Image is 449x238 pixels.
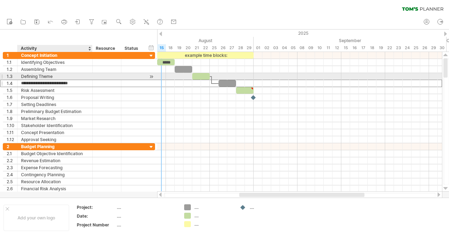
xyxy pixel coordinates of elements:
[368,44,376,52] div: Thursday, 18 September 2025
[21,108,89,115] div: Preliminary Budget Estimation
[280,44,289,52] div: Thursday, 4 September 2025
[289,44,297,52] div: Friday, 5 September 2025
[403,44,411,52] div: Wednesday, 24 September 2025
[271,44,280,52] div: Wednesday, 3 September 2025
[21,150,89,157] div: Budget Objective Identification
[7,143,17,150] div: 2
[227,44,236,52] div: Wednesday, 27 August 2025
[376,44,385,52] div: Friday, 19 September 2025
[350,44,359,52] div: Tuesday, 16 September 2025
[21,171,89,178] div: Contingency Planning
[157,44,166,52] div: Friday, 15 August 2025
[21,164,89,171] div: Expense Forecasting
[21,45,88,52] div: Activity
[7,178,17,185] div: 2.5
[210,44,219,52] div: Monday, 25 August 2025
[7,157,17,164] div: 2.2
[7,122,17,129] div: 1.10
[7,52,17,59] div: 1
[7,87,17,94] div: 1.5
[21,59,89,66] div: Identifying Objectives
[297,44,306,52] div: Monday, 8 September 2025
[125,45,140,52] div: Status
[7,80,17,87] div: 1.4
[315,44,324,52] div: Wednesday, 10 September 2025
[7,66,17,73] div: 1.2
[236,44,245,52] div: Thursday, 28 August 2025
[77,222,115,228] div: Project Number
[4,205,69,231] div: Add your own logo
[429,44,438,52] div: Monday, 29 September 2025
[245,44,254,52] div: Friday, 29 August 2025
[175,44,183,52] div: Tuesday, 19 August 2025
[438,44,447,52] div: Tuesday, 30 September 2025
[201,44,210,52] div: Friday, 22 August 2025
[194,204,233,210] div: ....
[77,204,115,210] div: Project:
[7,108,17,115] div: 1.8
[21,87,89,94] div: Risk Assessment
[7,73,17,80] div: 1.3
[21,66,89,73] div: Assembling Team
[117,213,176,219] div: ....
[21,157,89,164] div: Revenue Estimation
[21,136,89,143] div: Approval Seeking
[7,115,17,122] div: 1.9
[21,143,89,150] div: Budget Planning
[69,37,254,44] div: August 2025
[420,44,429,52] div: Friday, 26 September 2025
[394,44,403,52] div: Tuesday, 23 September 2025
[166,44,175,52] div: Monday, 18 August 2025
[21,129,89,136] div: Concept Presentation
[21,178,89,185] div: Resource Allocation
[219,44,227,52] div: Tuesday, 26 August 2025
[359,44,368,52] div: Wednesday, 17 September 2025
[7,164,17,171] div: 2.3
[7,150,17,157] div: 2.1
[21,73,89,80] div: Defining Theme
[7,171,17,178] div: 2.4
[21,52,89,59] div: Concept Initiation
[7,101,17,108] div: 1.7
[262,44,271,52] div: Tuesday, 2 September 2025
[21,185,89,192] div: Financial Risk Analysis
[324,44,333,52] div: Thursday, 11 September 2025
[183,44,192,52] div: Wednesday, 20 August 2025
[7,185,17,192] div: 2.6
[254,44,262,52] div: Monday, 1 September 2025
[7,129,17,136] div: 1.11
[96,45,117,52] div: Resource
[21,122,89,129] div: Stakeholder Identification
[21,101,89,108] div: Setting Deadlines
[341,44,350,52] div: Monday, 15 September 2025
[21,94,89,101] div: Proposal Writing
[117,222,176,228] div: ....
[385,44,394,52] div: Monday, 22 September 2025
[194,213,233,219] div: ....
[21,115,89,122] div: Market Research
[254,37,447,44] div: September 2025
[194,221,233,227] div: ....
[250,204,288,210] div: ....
[306,44,315,52] div: Tuesday, 9 September 2025
[117,204,176,210] div: ....
[157,52,254,59] div: example time blocks:
[77,213,115,219] div: Date:
[148,73,155,80] div: scroll to activity
[192,44,201,52] div: Thursday, 21 August 2025
[333,44,341,52] div: Friday, 12 September 2025
[7,136,17,143] div: 1.12
[7,59,17,66] div: 1.1
[411,44,420,52] div: Thursday, 25 September 2025
[7,94,17,101] div: 1.6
